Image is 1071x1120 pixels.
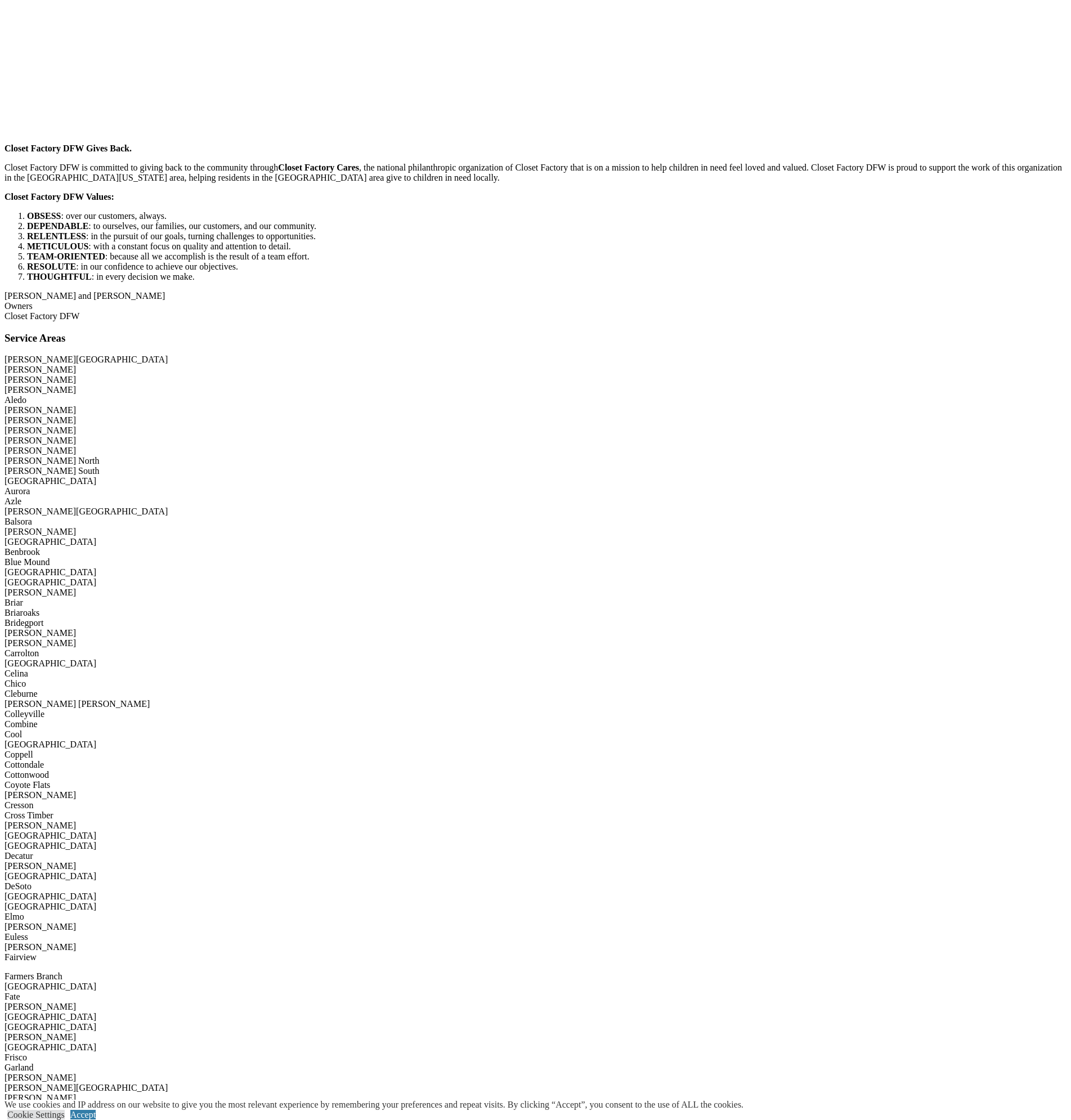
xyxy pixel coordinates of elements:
a: Accept [70,1110,96,1119]
strong: Closet Factory DFW Gives Back. [5,144,132,153]
li: : in every decision we make. [27,272,1066,282]
strong: Closet Factory Cares [278,163,359,172]
strong: TEAM-ORIENTED [27,252,105,261]
strong: METICULOUS [27,241,88,251]
a: Cookie Settings [7,1110,65,1119]
li: : because all we accomplish is the result of a team effort. [27,252,1066,262]
li: : to ourselves, our families, our customers, and our community. [27,221,1066,231]
strong: RESOLUTE [27,262,76,271]
strong: Closet Factory DFW Values: [5,192,114,201]
div: We use cookies and IP address on our website to give you the most relevant experience by remember... [5,1100,743,1110]
strong: RELENTLESS [27,231,86,241]
strong: THOUGHTFUL [27,272,92,281]
h3: Service Areas [5,332,1066,344]
p: Closet Factory DFW is committed to giving back to the community through , the national philanthro... [5,163,1066,183]
li: : with a constant focus on quality and attention to detail. [27,241,1066,252]
li: : over our customers, always. [27,211,1066,221]
li: : in the pursuit of our goals, turning challenges to opportunities. [27,231,1066,241]
p: [PERSON_NAME] and [PERSON_NAME] Owners Closet Factory DFW [5,291,1066,321]
strong: OBSESS [27,211,61,221]
li: : in our confidence to achieve our objectives. [27,262,1066,272]
strong: DEPENDABLE [27,221,88,231]
p: [PERSON_NAME][GEOGRAPHIC_DATA] [PERSON_NAME] [PERSON_NAME] [PERSON_NAME] Aledo [PERSON_NAME] [PER... [5,355,1066,962]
